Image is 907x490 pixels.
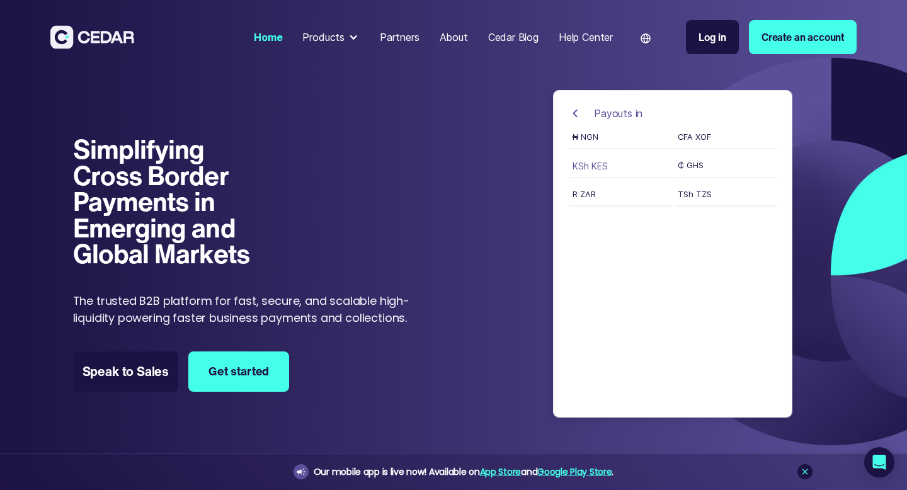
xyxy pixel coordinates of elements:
[435,23,473,51] a: About
[73,351,179,392] a: Speak to Sales
[296,467,306,477] img: announcement
[73,292,416,326] p: The trusted B2B platform for fast, secure, and scalable high-liquidity powering faster business p...
[440,30,468,45] div: About
[488,30,539,45] div: Cedar Blog
[674,159,777,178] button: ₵ GHS
[581,106,642,121] div: Payouts in
[699,30,726,45] div: Log in
[537,465,612,478] a: Google Play Store
[302,30,345,45] div: Products
[297,25,365,50] div: Products
[375,23,425,51] a: Partners
[380,30,419,45] div: Partners
[674,188,777,207] button: TSh TZS
[749,20,857,54] a: Create an account
[864,447,894,477] div: Open Intercom Messenger
[569,159,672,178] button: KSh KES
[674,131,777,149] button: CFA XOF
[559,30,613,45] div: Help Center
[249,23,287,51] a: Home
[569,131,672,149] button: ₦ NGN
[73,136,279,267] h1: Simplifying Cross Border Payments in Emerging and Global Markets
[480,465,521,478] a: App Store
[483,23,544,51] a: Cedar Blog
[569,188,672,207] button: R ZAR
[188,351,289,392] a: Get started
[686,20,739,54] a: Log in
[314,464,613,480] div: Our mobile app is live now! Available on and .
[254,30,282,45] div: Home
[554,23,618,51] a: Help Center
